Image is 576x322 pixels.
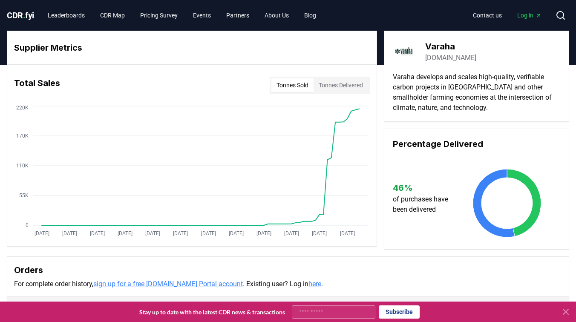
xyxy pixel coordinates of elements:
button: Tonnes Delivered [314,78,368,92]
a: sign up for a free [DOMAIN_NAME] Portal account [93,280,243,288]
a: [DOMAIN_NAME] [425,53,476,63]
a: CDR Map [93,8,132,23]
button: Order Date [309,298,361,315]
tspan: [DATE] [118,230,132,236]
tspan: [DATE] [340,230,355,236]
tspan: 220K [16,105,29,111]
tspan: [DATE] [284,230,299,236]
tspan: [DATE] [145,230,160,236]
a: Events [186,8,218,23]
a: Partners [219,8,256,23]
nav: Main [41,8,323,23]
img: Varaha-logo [393,40,417,63]
tspan: [DATE] [256,230,271,236]
tspan: 170K [16,133,29,139]
h3: 46 % [393,181,455,194]
a: Leaderboards [41,8,92,23]
span: . [23,10,26,20]
button: Tonnes Sold [198,298,253,315]
nav: Main [466,8,549,23]
h3: Orders [14,264,562,276]
a: CDR.fyi [7,9,34,21]
button: Tonnes Sold [271,78,314,92]
p: Varaha develops and scales high-quality, verifiable carbon projects in [GEOGRAPHIC_DATA] and othe... [393,72,560,113]
tspan: 110K [16,163,29,169]
a: Pricing Survey [133,8,184,23]
tspan: [DATE] [173,230,188,236]
h3: Supplier Metrics [14,41,370,54]
p: For complete order history, . Existing user? Log in . [14,279,562,289]
span: Log in [517,11,542,20]
a: Log in [510,8,549,23]
a: here [308,280,321,288]
button: Purchaser [14,298,65,315]
tspan: [DATE] [229,230,244,236]
tspan: [DATE] [35,230,49,236]
tspan: 55K [19,193,29,198]
p: of purchases have been delivered [393,194,455,215]
tspan: [DATE] [201,230,216,236]
h3: Varaha [425,40,476,53]
tspan: [DATE] [312,230,327,236]
h3: Percentage Delivered [393,138,560,150]
h3: Total Sales [14,77,60,94]
tspan: [DATE] [90,230,105,236]
a: Blog [297,8,323,23]
a: Contact us [466,8,509,23]
tspan: 0 [26,222,29,228]
span: CDR fyi [7,10,34,20]
a: About Us [258,8,296,23]
tspan: [DATE] [62,230,77,236]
